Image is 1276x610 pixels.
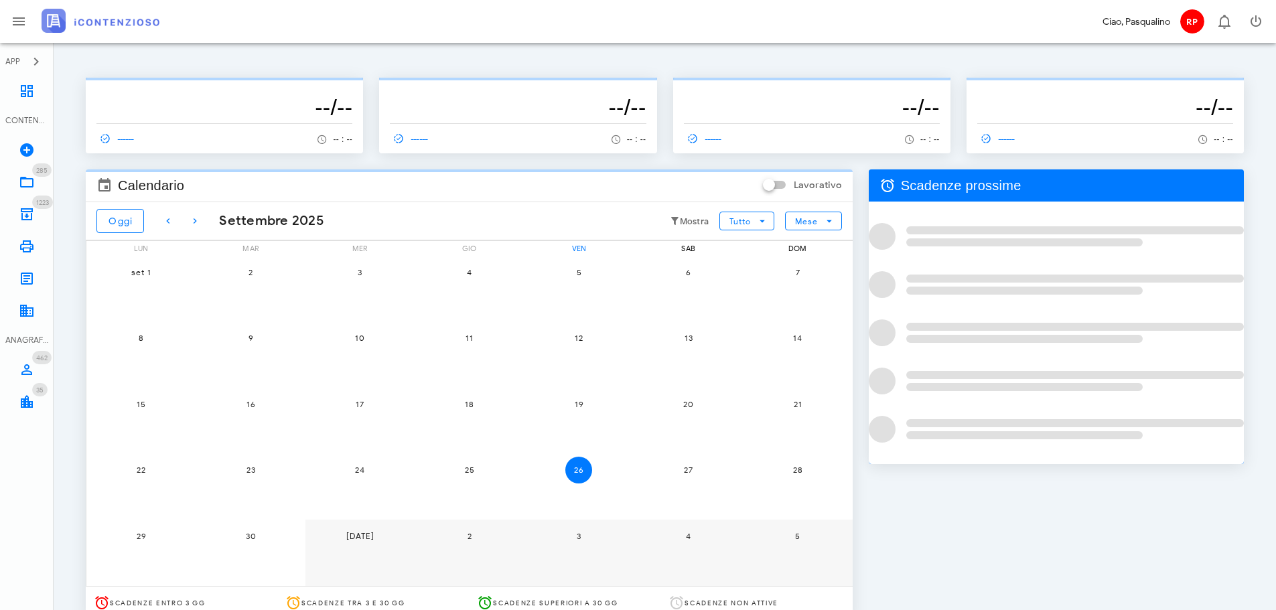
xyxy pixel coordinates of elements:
[390,83,646,94] p: --------------
[977,94,1233,121] h3: --/--
[301,599,405,607] span: Scadenze tra 3 e 30 gg
[675,390,702,417] button: 20
[118,175,184,196] span: Calendario
[634,241,743,256] div: sab
[784,465,811,475] span: 28
[237,465,264,475] span: 23
[1214,135,1233,144] span: -- : --
[565,465,592,475] span: 26
[96,83,352,94] p: --------------
[684,133,723,145] span: ------
[794,179,842,192] label: Lavorativo
[346,333,373,343] span: 10
[32,351,52,364] span: Distintivo
[208,211,324,231] div: Settembre 2025
[675,465,702,475] span: 27
[42,9,159,33] img: logo-text-2x.png
[684,83,940,94] p: --------------
[346,399,373,409] span: 17
[675,325,702,352] button: 13
[110,599,206,607] span: Scadenze entro 3 gg
[977,133,1016,145] span: ------
[128,457,155,483] button: 22
[794,216,818,226] span: Mese
[5,334,48,346] div: ANAGRAFICA
[1180,9,1204,33] span: RP
[784,325,811,352] button: 14
[108,216,133,227] span: Oggi
[5,115,48,127] div: CONTENZIOSO
[346,267,373,277] span: 3
[785,212,841,230] button: Mese
[675,267,702,277] span: 6
[565,457,592,483] button: 26
[128,258,155,285] button: set 1
[565,390,592,417] button: 19
[128,465,155,475] span: 22
[675,399,702,409] span: 20
[128,531,155,541] span: 29
[729,216,751,226] span: Tutto
[784,399,811,409] span: 21
[565,333,592,343] span: 12
[784,522,811,549] button: 5
[390,94,646,121] h3: --/--
[36,386,44,394] span: 35
[237,390,264,417] button: 16
[1208,5,1240,37] button: Distintivo
[128,267,155,277] span: set 1
[237,457,264,483] button: 23
[675,457,702,483] button: 27
[346,531,375,541] span: [DATE]
[1176,5,1208,37] button: RP
[128,399,155,409] span: 15
[565,325,592,352] button: 12
[196,241,305,256] div: mar
[456,531,483,541] span: 2
[977,83,1233,94] p: --------------
[456,457,483,483] button: 25
[415,241,524,256] div: gio
[346,522,373,549] button: [DATE]
[493,599,618,607] span: Scadenze superiori a 30 gg
[784,333,811,343] span: 14
[719,212,774,230] button: Tutto
[305,241,415,256] div: mer
[565,267,592,277] span: 5
[390,129,434,148] a: ------
[456,267,483,277] span: 4
[675,531,702,541] span: 4
[96,94,352,121] h3: --/--
[346,390,373,417] button: 17
[128,522,155,549] button: 29
[346,325,373,352] button: 10
[96,209,144,233] button: Oggi
[684,129,728,148] a: ------
[456,522,483,549] button: 2
[684,94,940,121] h3: --/--
[675,258,702,285] button: 6
[743,241,852,256] div: dom
[565,258,592,285] button: 5
[96,133,135,145] span: ------
[346,258,373,285] button: 3
[346,465,373,475] span: 24
[237,522,264,549] button: 30
[456,390,483,417] button: 18
[237,258,264,285] button: 2
[784,390,811,417] button: 21
[237,325,264,352] button: 9
[524,241,634,256] div: ven
[36,354,48,362] span: 462
[346,457,373,483] button: 24
[390,133,429,145] span: ------
[456,258,483,285] button: 4
[675,522,702,549] button: 4
[680,216,709,227] small: Mostra
[333,135,352,144] span: -- : --
[784,531,811,541] span: 5
[32,383,48,396] span: Distintivo
[237,399,264,409] span: 16
[784,267,811,277] span: 7
[675,333,702,343] span: 13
